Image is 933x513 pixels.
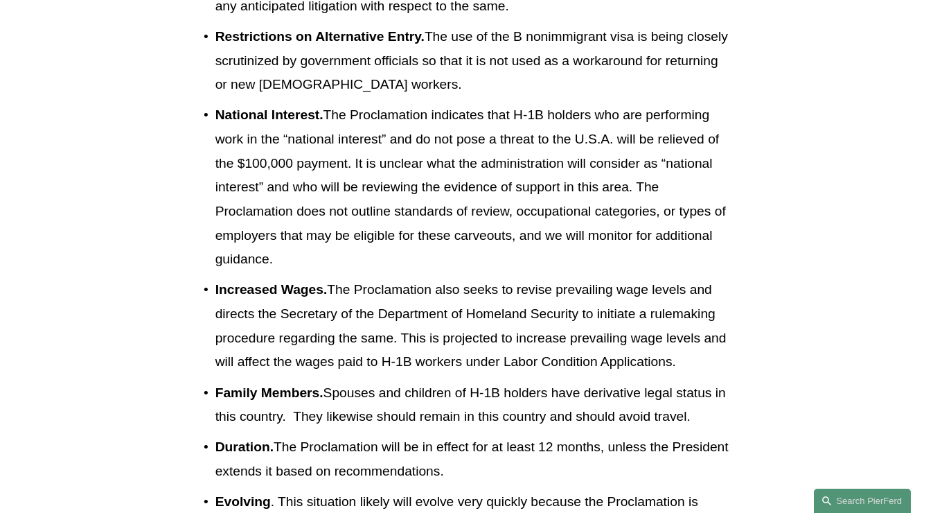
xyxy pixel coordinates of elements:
[215,435,730,483] p: The Proclamation will be in effect for at least 12 months, unless the President extends it based ...
[215,29,425,44] strong: Restrictions on Alternative Entry.
[215,107,323,122] strong: National Interest.
[215,494,271,509] strong: Evolving
[215,278,730,374] p: The Proclamation also seeks to revise prevailing wage levels and directs the Secretary of the Dep...
[215,25,730,97] p: The use of the B nonimmigrant visa is being closely scrutinized by government officials so that i...
[215,282,328,297] strong: Increased Wages.
[215,381,730,429] p: Spouses and children of H-1B holders have derivative legal status in this country. They likewise ...
[814,489,911,513] a: Search this site
[215,385,323,400] strong: Family Members.
[215,103,730,271] p: The Proclamation indicates that H-1B holders who are performing work in the “national interest” a...
[215,440,274,454] strong: Duration.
